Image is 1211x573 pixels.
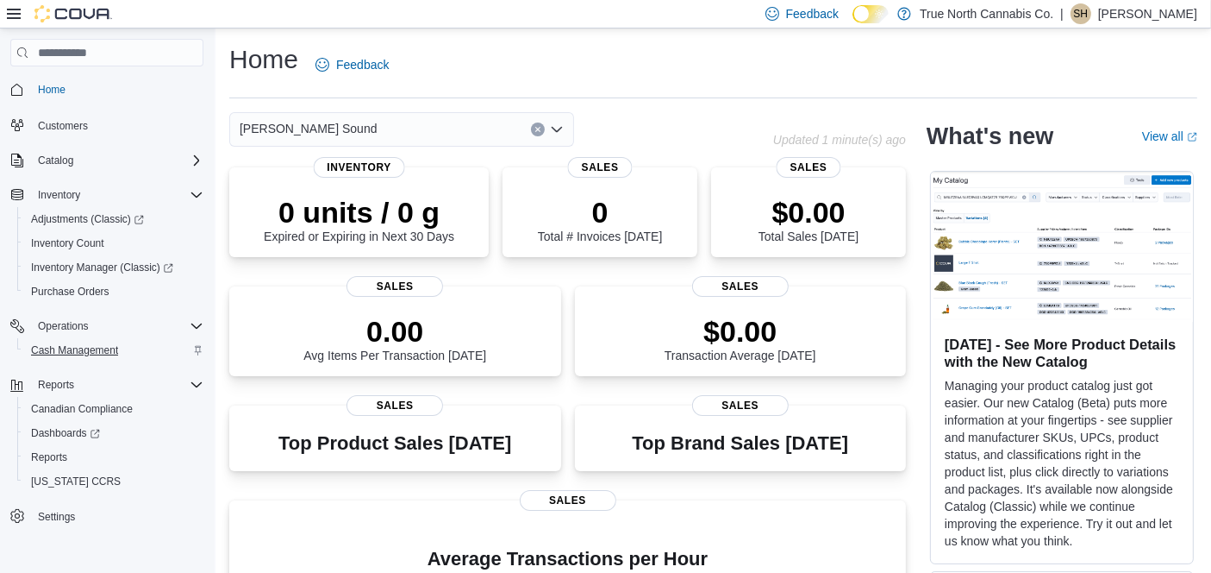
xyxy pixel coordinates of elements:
span: Cash Management [31,343,118,357]
a: [US_STATE] CCRS [24,471,128,492]
div: Sherry Harrison [1071,3,1091,24]
span: SH [1074,3,1089,24]
a: Feedback [309,47,396,82]
button: Purchase Orders [17,280,210,304]
span: Adjustments (Classic) [24,209,203,230]
p: 0.00 [303,314,486,349]
span: Catalog [38,154,73,167]
span: Settings [38,510,75,524]
span: Adjustments (Classic) [31,212,144,226]
div: Total # Invoices [DATE] [538,195,662,243]
button: [US_STATE] CCRS [17,469,210,494]
span: Cash Management [24,340,203,361]
p: Managing your product catalog just got easier. Our new Catalog (Beta) puts more information at yo... [945,377,1179,550]
p: 0 [538,195,662,230]
h3: Top Brand Sales [DATE] [632,433,848,454]
span: Sales [346,276,443,297]
h2: What's new [927,123,1053,150]
h4: Average Transactions per Hour [243,549,892,570]
span: Inventory [38,188,80,202]
p: 0 units / 0 g [264,195,454,230]
button: Clear input [531,123,545,136]
span: Sales [346,395,443,416]
span: Dashboards [24,423,203,444]
a: View allExternal link [1142,129,1197,143]
span: Operations [31,316,203,337]
span: Sales [568,157,633,178]
span: Reports [31,375,203,395]
h3: [DATE] - See More Product Details with the New Catalog [945,336,1179,370]
button: Catalog [31,150,80,171]
p: Updated 1 minute(s) ago [773,133,906,147]
span: Inventory Count [24,233,203,254]
svg: External link [1187,132,1197,142]
span: Settings [31,506,203,527]
span: Operations [38,319,89,333]
button: Reports [31,375,81,395]
span: Canadian Compliance [31,402,133,416]
h3: Top Product Sales [DATE] [278,433,511,454]
span: Inventory Manager (Classic) [24,257,203,278]
a: Dashboards [24,423,107,444]
span: Home [31,79,203,100]
a: Reports [24,447,74,468]
a: Adjustments (Classic) [17,207,210,231]
span: Purchase Orders [24,281,203,302]
button: Reports [17,445,210,469]
button: Cash Management [17,338,210,362]
span: Sales [692,395,789,416]
span: Sales [777,157,841,178]
button: Catalog [3,148,210,173]
button: Operations [3,314,210,338]
span: Feedback [786,5,839,22]
button: Reports [3,373,210,397]
a: Inventory Manager (Classic) [24,257,180,278]
div: Avg Items Per Transaction [DATE] [303,314,486,362]
img: Cova [34,5,112,22]
p: True North Cannabis Co. [920,3,1053,24]
a: Customers [31,116,95,136]
p: | [1060,3,1064,24]
a: Inventory Count [24,233,111,254]
a: Adjustments (Classic) [24,209,151,230]
p: $0.00 [665,314,816,349]
span: Inventory [31,185,203,205]
p: $0.00 [758,195,858,230]
input: Dark Mode [852,5,889,23]
a: Home [31,79,72,100]
button: Inventory Count [17,231,210,255]
button: Home [3,77,210,102]
span: Washington CCRS [24,471,203,492]
h1: Home [229,42,298,77]
div: Transaction Average [DATE] [665,314,816,362]
span: Sales [520,490,616,511]
a: Purchase Orders [24,281,116,302]
button: Settings [3,504,210,529]
a: Dashboards [17,421,210,445]
span: [PERSON_NAME] Sound [240,118,378,139]
span: Purchase Orders [31,285,109,299]
span: Canadian Compliance [24,399,203,419]
span: Reports [31,450,67,464]
button: Inventory [31,185,87,205]
span: Sales [692,276,789,297]
a: Cash Management [24,340,125,361]
p: [PERSON_NAME] [1098,3,1197,24]
a: Inventory Manager (Classic) [17,255,210,280]
button: Canadian Compliance [17,397,210,421]
span: Feedback [336,56,389,73]
span: Inventory Count [31,236,104,250]
span: Reports [38,378,74,392]
button: Customers [3,112,210,137]
div: Total Sales [DATE] [758,195,858,243]
a: Settings [31,507,82,527]
span: Catalog [31,150,203,171]
span: Customers [38,119,88,133]
span: Home [38,83,66,97]
button: Inventory [3,183,210,207]
span: Reports [24,447,203,468]
span: Dashboards [31,426,100,440]
a: Canadian Compliance [24,399,140,419]
span: Dark Mode [852,23,853,24]
div: Expired or Expiring in Next 30 Days [264,195,454,243]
